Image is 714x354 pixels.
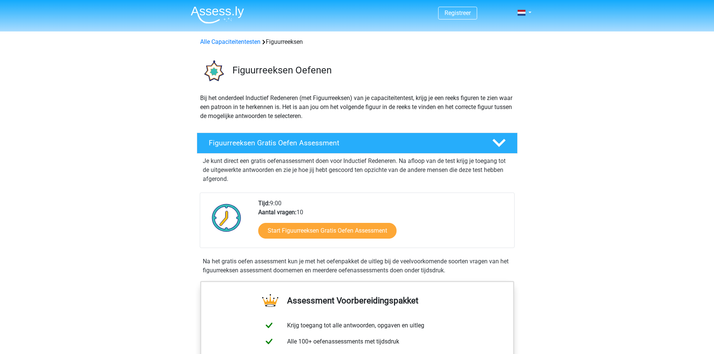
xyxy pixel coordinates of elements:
a: Figuurreeksen Gratis Oefen Assessment [194,133,521,154]
p: Je kunt direct een gratis oefenassessment doen voor Inductief Redeneren. Na afloop van de test kr... [203,157,512,184]
a: Alle Capaciteitentesten [200,38,260,45]
div: 9:00 10 [253,199,514,248]
div: Na het gratis oefen assessment kun je met het oefenpakket de uitleg bij de veelvoorkomende soorte... [200,257,515,275]
a: Start Figuurreeksen Gratis Oefen Assessment [258,223,397,239]
img: Assessly [191,6,244,24]
b: Aantal vragen: [258,209,296,216]
b: Tijd: [258,200,270,207]
a: Registreer [445,9,471,16]
h3: Figuurreeksen Oefenen [232,64,512,76]
h4: Figuurreeksen Gratis Oefen Assessment [209,139,480,147]
p: Bij het onderdeel Inductief Redeneren (met Figuurreeksen) van je capaciteitentest, krijg je een r... [200,94,514,121]
div: Figuurreeksen [197,37,517,46]
img: figuurreeksen [197,55,229,87]
img: Klok [208,199,245,236]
